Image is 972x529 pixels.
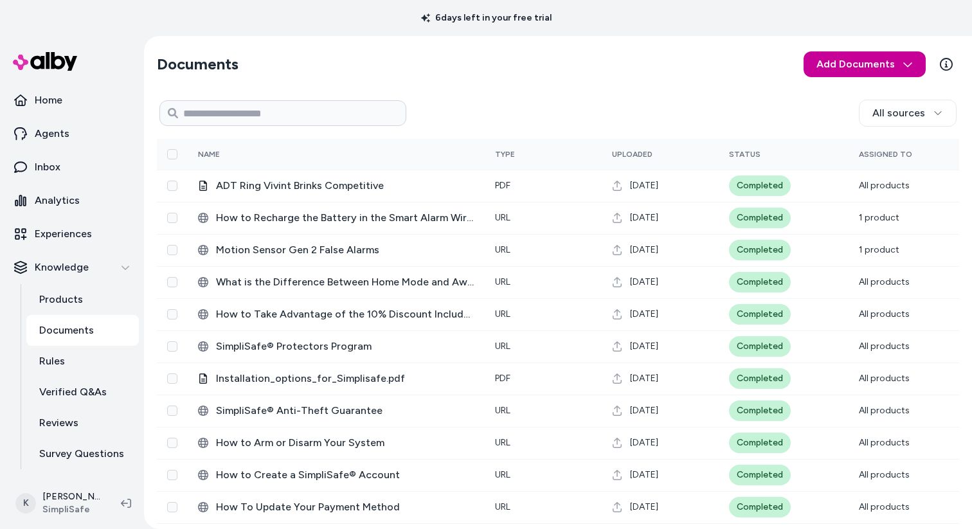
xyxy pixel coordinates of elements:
[859,309,910,319] span: All products
[167,149,177,159] button: Select all
[495,501,510,512] span: URL
[26,408,139,438] a: Reviews
[198,403,474,418] div: ‎SimpliSafe® Anti-Theft Guarantee
[167,213,177,223] button: Select row
[5,219,139,249] a: Experiences
[198,242,474,258] div: ‎Motion Sensor Gen 2 False Alarms
[216,403,474,418] span: ‎SimpliSafe® Anti-Theft Guarantee
[630,211,658,224] span: [DATE]
[35,193,80,208] p: Analytics
[167,245,177,255] button: Select row
[198,274,474,290] div: ‎What is the Difference Between Home Mode and Away Mode?
[198,499,474,515] div: ‎How To Update Your Payment Method
[167,309,177,319] button: Select row
[216,339,474,354] span: ‎SimpliSafe® Protectors Program
[859,341,910,352] span: All products
[35,159,60,175] p: Inbox
[167,470,177,480] button: Select row
[729,497,791,517] div: Completed
[5,252,139,283] button: Knowledge
[495,212,510,223] span: URL
[495,180,510,191] span: pdf
[216,178,474,193] span: ADT Ring Vivint Brinks Competitive
[216,371,474,386] span: Installation_options_for_Simplisafe.pdf
[495,437,510,448] span: URL
[495,150,515,159] span: Type
[859,405,910,416] span: All products
[729,208,791,228] div: Completed
[859,501,910,512] span: All products
[630,404,658,417] span: [DATE]
[729,175,791,196] div: Completed
[630,308,658,321] span: [DATE]
[198,307,474,322] div: ‎How to Take Advantage of the 10% Discount Included in Select Monitoring Plans
[729,368,791,389] div: Completed
[859,180,910,191] span: All products
[26,377,139,408] a: Verified Q&As
[5,185,139,216] a: Analytics
[167,341,177,352] button: Select row
[630,436,658,449] span: [DATE]
[495,405,510,416] span: URL
[216,210,474,226] span: ‎How to Recharge the Battery in the Smart Alarm Wireless Indoor Security Camera
[5,118,139,149] a: Agents
[167,438,177,448] button: Select row
[630,179,658,192] span: [DATE]
[39,384,107,400] p: Verified Q&As
[216,435,474,451] span: How to Arm or Disarm Your System
[216,242,474,258] span: ‎Motion Sensor Gen 2 False Alarms
[729,433,791,453] div: Completed
[859,150,912,159] span: Assigned To
[13,52,77,71] img: alby Logo
[42,490,100,503] p: [PERSON_NAME]
[167,277,177,287] button: Select row
[15,493,36,514] span: K
[198,435,474,451] div: How to Arm or Disarm Your System
[495,276,510,287] span: URL
[26,284,139,315] a: Products
[630,469,658,481] span: [DATE]
[39,292,83,307] p: Products
[859,276,910,287] span: All products
[729,304,791,325] div: Completed
[198,178,474,193] div: ADT Ring Vivint Brinks Competitive
[39,446,124,462] p: Survey Questions
[729,400,791,421] div: Completed
[216,467,474,483] span: ‎How to Create a SimpliSafe® Account
[630,276,658,289] span: [DATE]
[167,502,177,512] button: Select row
[26,438,139,469] a: Survey Questions
[729,272,791,292] div: Completed
[729,150,760,159] span: Status
[859,212,899,223] span: 1 product
[35,226,92,242] p: Experiences
[198,467,474,483] div: ‎How to Create a SimpliSafe® Account
[859,469,910,480] span: All products
[39,354,65,369] p: Rules
[198,210,474,226] div: ‎How to Recharge the Battery in the Smart Alarm Wireless Indoor Security Camera
[26,315,139,346] a: Documents
[198,149,294,159] div: Name
[859,100,957,127] button: All sources
[35,93,62,108] p: Home
[495,309,510,319] span: URL
[35,260,89,275] p: Knowledge
[26,346,139,377] a: Rules
[39,415,78,431] p: Reviews
[495,244,510,255] span: URL
[198,339,474,354] div: ‎SimpliSafe® Protectors Program
[5,85,139,116] a: Home
[198,371,474,386] div: Installation_options_for_Simplisafe.pdf
[35,126,69,141] p: Agents
[167,373,177,384] button: Select row
[859,244,899,255] span: 1 product
[872,105,925,121] span: All sources
[729,465,791,485] div: Completed
[612,150,652,159] span: Uploaded
[495,373,510,384] span: pdf
[630,244,658,256] span: [DATE]
[216,307,474,322] span: ‎How to Take Advantage of the 10% Discount Included in Select Monitoring Plans
[216,274,474,290] span: ‎What is the Difference Between Home Mode and Away Mode?
[495,341,510,352] span: URL
[859,373,910,384] span: All products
